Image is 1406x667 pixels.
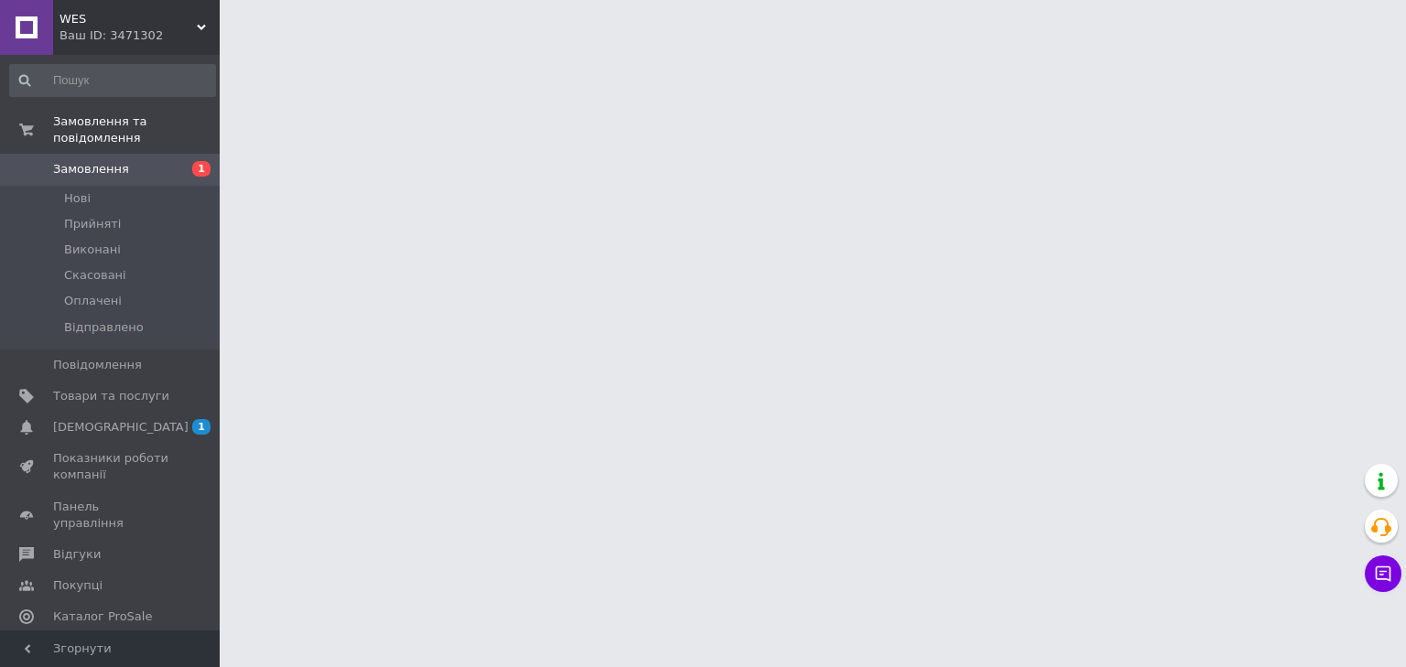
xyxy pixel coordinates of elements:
[64,319,144,336] span: Відправлено
[9,64,216,97] input: Пошук
[53,450,169,483] span: Показники роботи компанії
[64,293,122,309] span: Оплачені
[53,113,220,146] span: Замовлення та повідомлення
[64,267,126,284] span: Скасовані
[192,161,211,177] span: 1
[59,27,220,44] div: Ваш ID: 3471302
[1365,555,1401,592] button: Чат з покупцем
[53,419,189,436] span: [DEMOGRAPHIC_DATA]
[64,216,121,232] span: Прийняті
[53,577,103,594] span: Покупці
[64,242,121,258] span: Виконані
[53,388,169,404] span: Товари та послуги
[53,608,152,625] span: Каталог ProSale
[192,419,211,435] span: 1
[64,190,91,207] span: Нові
[53,161,129,178] span: Замовлення
[59,11,197,27] span: WES
[53,357,142,373] span: Повідомлення
[53,546,101,563] span: Відгуки
[53,499,169,532] span: Панель управління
